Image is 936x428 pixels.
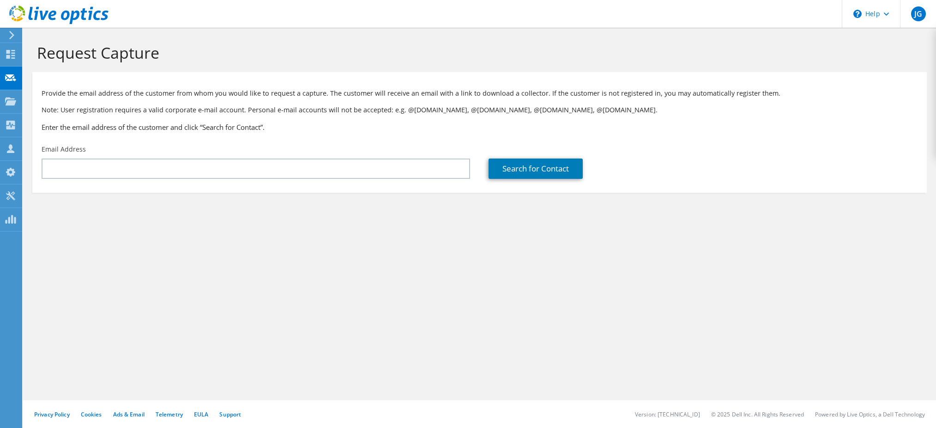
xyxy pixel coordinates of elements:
[911,6,926,21] span: JG
[489,159,583,179] a: Search for Contact
[815,410,925,418] li: Powered by Live Optics, a Dell Technology
[194,410,208,418] a: EULA
[853,10,862,18] svg: \n
[37,43,918,62] h1: Request Capture
[42,105,918,115] p: Note: User registration requires a valid corporate e-mail account. Personal e-mail accounts will ...
[34,410,70,418] a: Privacy Policy
[42,145,86,154] label: Email Address
[113,410,145,418] a: Ads & Email
[635,410,700,418] li: Version: [TECHNICAL_ID]
[711,410,804,418] li: © 2025 Dell Inc. All Rights Reserved
[42,88,918,98] p: Provide the email address of the customer from whom you would like to request a capture. The cust...
[219,410,241,418] a: Support
[156,410,183,418] a: Telemetry
[42,122,918,132] h3: Enter the email address of the customer and click “Search for Contact”.
[81,410,102,418] a: Cookies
